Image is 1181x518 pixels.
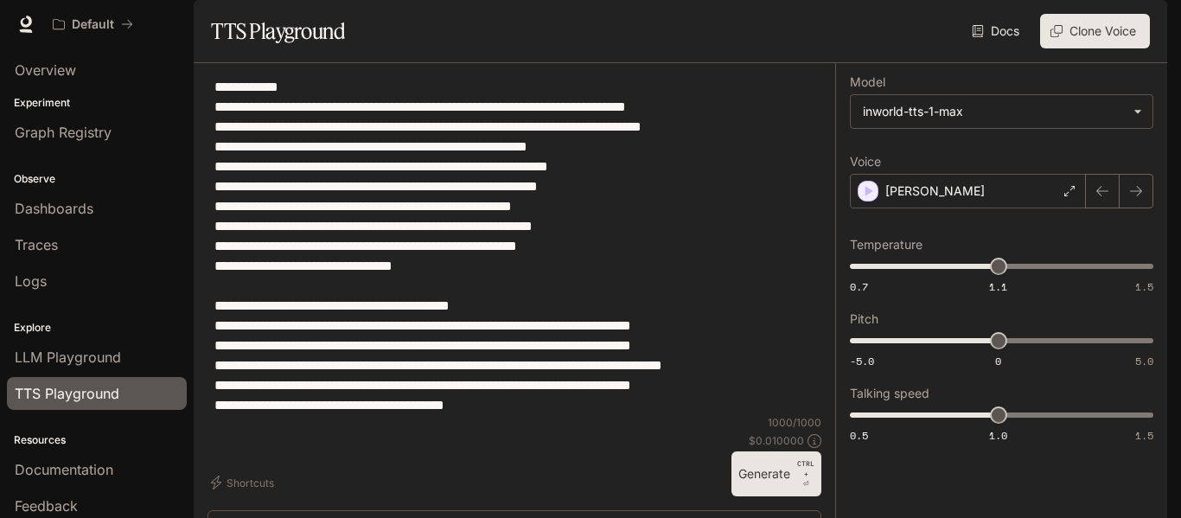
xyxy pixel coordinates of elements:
div: inworld-tts-1-max [851,95,1152,128]
button: GenerateCTRL +⏎ [731,451,821,496]
button: Clone Voice [1040,14,1150,48]
span: 5.0 [1135,354,1153,368]
span: 1.1 [989,279,1007,294]
h1: TTS Playground [211,14,345,48]
a: Docs [968,14,1026,48]
p: Pitch [850,313,878,325]
button: All workspaces [45,7,141,42]
span: -5.0 [850,354,874,368]
p: [PERSON_NAME] [885,182,985,200]
span: 0.5 [850,428,868,443]
p: Voice [850,156,881,168]
span: 1.5 [1135,279,1153,294]
span: 0 [995,354,1001,368]
span: 1.0 [989,428,1007,443]
p: Temperature [850,239,922,251]
span: 0.7 [850,279,868,294]
p: ⏎ [797,458,814,489]
button: Shortcuts [207,469,281,496]
p: Model [850,76,885,88]
p: Default [72,17,114,32]
p: Talking speed [850,387,929,400]
span: 1.5 [1135,428,1153,443]
p: $ 0.010000 [749,433,804,448]
p: CTRL + [797,458,814,479]
div: inworld-tts-1-max [863,103,1125,120]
